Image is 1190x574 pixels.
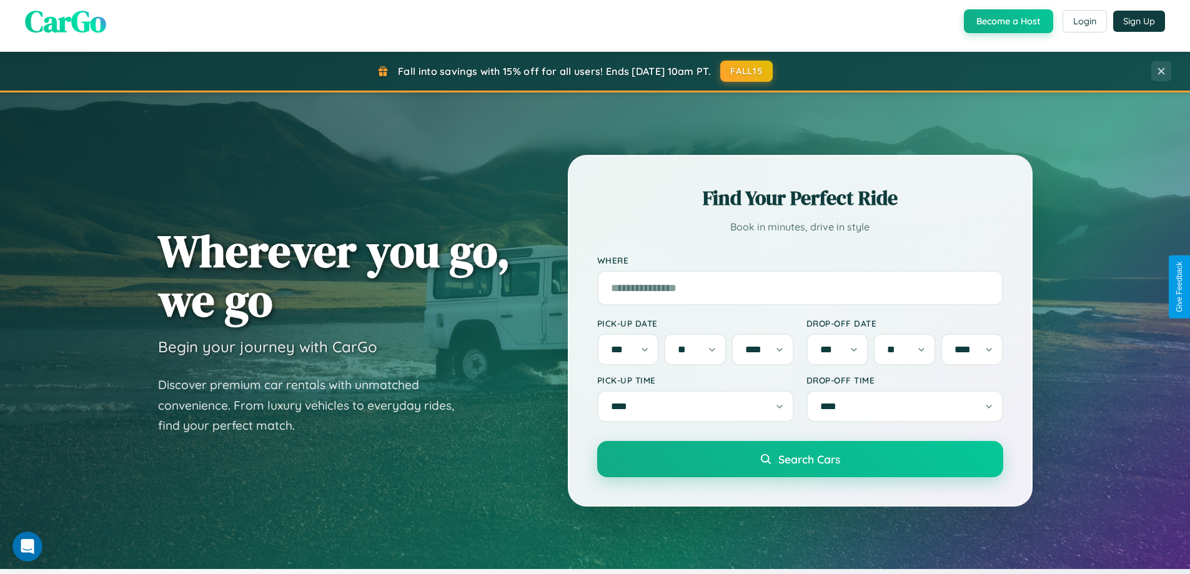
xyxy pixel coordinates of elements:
div: Give Feedback [1175,262,1184,312]
h1: Wherever you go, we go [158,226,510,325]
label: Pick-up Time [597,375,794,385]
p: Book in minutes, drive in style [597,218,1003,236]
label: Pick-up Date [597,318,794,329]
button: Login [1063,10,1107,32]
label: Drop-off Time [806,375,1003,385]
button: Become a Host [964,9,1053,33]
span: Search Cars [778,452,840,466]
button: Search Cars [597,441,1003,477]
h3: Begin your journey with CarGo [158,337,377,356]
p: Discover premium car rentals with unmatched convenience. From luxury vehicles to everyday rides, ... [158,375,470,436]
button: Sign Up [1113,11,1165,32]
label: Drop-off Date [806,318,1003,329]
h2: Find Your Perfect Ride [597,184,1003,212]
span: CarGo [25,1,106,42]
span: Fall into savings with 15% off for all users! Ends [DATE] 10am PT. [398,65,711,77]
button: FALL15 [720,61,773,82]
label: Where [597,255,1003,265]
iframe: Intercom live chat [12,532,42,562]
